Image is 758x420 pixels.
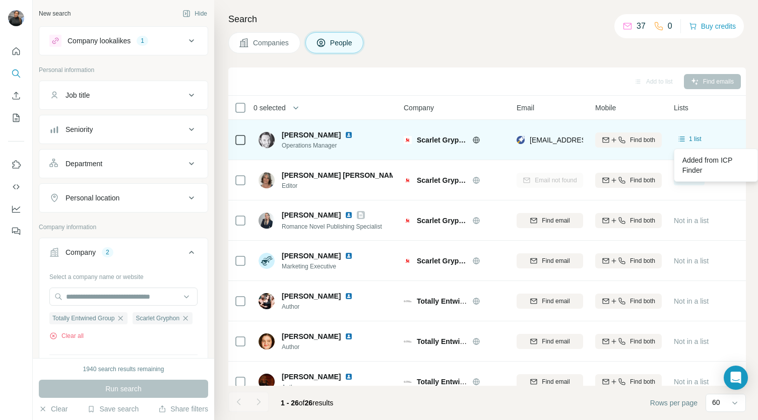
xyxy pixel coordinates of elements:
span: Company [404,103,434,113]
span: Scarlet Gryphon [136,314,179,323]
span: results [281,399,333,407]
span: Find both [630,176,655,185]
button: Department [39,152,208,176]
p: Company information [39,223,208,232]
img: LinkedIn logo [345,332,353,340]
span: Added from ICP Finder [682,156,732,174]
span: Lists [674,103,688,113]
span: 1 - 26 [281,399,299,407]
button: Find email [517,213,583,228]
img: LinkedIn logo [345,292,353,300]
span: Companies [253,38,290,48]
button: Clear [39,404,68,414]
span: Marketing Executive [282,262,365,271]
span: Totally Entwined Group [417,337,495,345]
span: Editor [282,181,393,190]
button: Share filters [158,404,208,414]
button: Find both [595,173,662,188]
img: LinkedIn logo [345,252,353,260]
span: Find email [542,216,570,225]
img: LinkedIn logo [345,373,353,381]
button: Use Surfe API [8,178,24,196]
button: Buy credits [689,19,736,33]
span: Find email [542,256,570,265]
img: provider rocketreach logo [517,135,525,145]
span: Not in a list [674,378,709,386]
span: Mobile [595,103,616,113]
img: Avatar [259,293,275,309]
span: 0 selected [254,103,286,113]
button: Find both [595,334,662,349]
button: Search [8,64,24,83]
img: Avatar [259,213,275,229]
button: My lists [8,109,24,127]
span: Scarlet Gryphon [417,175,467,185]
span: 1 list [689,134,702,144]
img: Logo of Scarlet Gryphon [404,136,412,144]
button: Personal location [39,186,208,210]
span: of [299,399,305,407]
h4: Search [228,12,746,26]
span: [PERSON_NAME] [PERSON_NAME] [282,170,402,180]
button: Company lookalikes1 [39,29,208,53]
button: Seniority [39,117,208,142]
a: Added from ICP Finder [676,151,755,179]
button: Find email [517,374,583,389]
span: Totally Entwined Group [52,314,114,323]
div: 1940 search results remaining [83,365,164,374]
button: Feedback [8,222,24,240]
span: Find both [630,135,655,145]
img: Avatar [259,333,275,349]
span: Find email [542,337,570,346]
div: Open Intercom Messenger [724,366,748,390]
img: Logo of Scarlet Gryphon [404,217,412,225]
span: Author [282,342,365,352]
span: Not in a list [674,297,709,305]
div: Company [66,247,96,257]
span: [PERSON_NAME] [282,130,341,140]
span: [PERSON_NAME] [282,372,341,382]
button: Company2 [39,240,208,268]
button: Find email [517,334,583,349]
span: Find both [630,337,655,346]
span: [PERSON_NAME] [282,210,341,220]
span: Not in a list [674,217,709,225]
div: 1 [137,36,148,45]
button: Find both [595,132,662,148]
div: New search [39,9,71,18]
span: Scarlet Gryphon [417,216,467,226]
button: Clear all [49,331,84,340]
img: Avatar [259,132,275,148]
span: Author [282,383,365,392]
div: Select a company name or website [49,268,198,282]
span: Romance Novel Publishing Specialist [282,223,382,230]
img: LinkedIn logo [345,211,353,219]
span: Find both [630,377,655,386]
img: Avatar [259,172,275,188]
span: People [330,38,353,48]
p: 60 [712,397,720,407]
span: Totally Entwined Group [417,297,495,305]
button: Find both [595,253,662,268]
button: Dashboard [8,200,24,218]
img: Logo of Totally Entwined Group [404,297,412,305]
img: Avatar [259,253,275,269]
button: Job title [39,83,208,107]
span: Scarlet Gryphon [417,256,467,266]
span: [PERSON_NAME] [282,291,341,301]
button: Quick start [8,42,24,60]
img: Logo of Totally Entwined Group [404,378,412,386]
span: Totally Entwined Group [417,378,495,386]
p: 37 [637,20,646,32]
p: Personal information [39,65,208,75]
img: Logo of Scarlet Gryphon [404,257,412,265]
button: Enrich CSV [8,87,24,105]
span: Email [517,103,534,113]
div: Personal location [66,193,119,203]
span: 26 [305,399,313,407]
span: Find both [630,216,655,225]
button: Find both [595,213,662,228]
img: Avatar [259,374,275,390]
div: Seniority [66,124,93,134]
button: Find both [595,374,662,389]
